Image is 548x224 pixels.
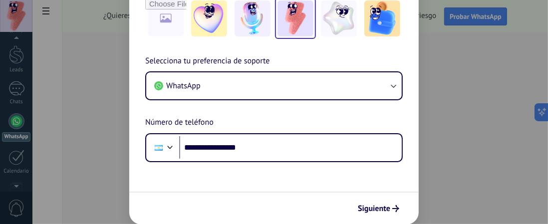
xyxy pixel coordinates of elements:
img: -5.jpeg [364,0,400,36]
button: Siguiente [353,200,404,217]
span: Selecciona tu preferencia de soporte [145,55,270,68]
span: WhatsApp [166,81,201,91]
div: Argentina: + 54 [149,137,168,158]
img: -2.jpeg [235,0,271,36]
img: -1.jpeg [191,0,227,36]
span: Número de teléfono [145,116,214,129]
span: Siguiente [358,205,390,212]
img: -4.jpeg [321,0,357,36]
img: -3.jpeg [277,0,313,36]
button: WhatsApp [146,72,402,99]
